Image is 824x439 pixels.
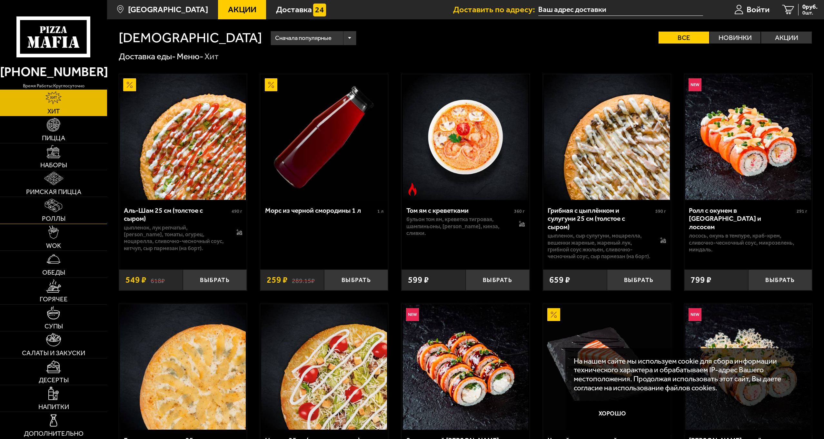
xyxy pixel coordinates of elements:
img: Груша горгондзола 25 см (толстое с сыром) [120,304,246,430]
span: 259 ₽ [267,276,288,284]
a: Груша горгондзола 25 см (толстое с сыром) [119,304,247,430]
a: НовинкаРолл с окунем в темпуре и лососем [684,74,812,200]
button: Хорошо [574,401,651,426]
a: Грибная с цыплёнком и сулугуни 25 см (толстое с сыром) [543,74,671,200]
p: лосось, окунь в темпуре, краб-крем, сливочно-чесночный соус, микрозелень, миндаль. [689,232,807,253]
img: Акционный [123,78,136,91]
span: Сначала популярные [275,30,332,46]
span: 291 г [797,209,807,214]
span: Салаты и закуски [22,350,85,356]
span: 0 шт. [802,10,818,15]
img: Чизкейк классический [544,304,670,430]
span: Обеды [42,269,65,276]
img: Запеченный ролл Гурмэ с лососем и угрём [403,304,529,430]
a: НовинкаРолл Калипсо с угрём и креветкой [684,304,812,430]
a: НовинкаЗапеченный ролл Гурмэ с лососем и угрём [402,304,529,430]
span: 549 ₽ [125,276,146,284]
span: Горячее [40,296,68,302]
label: Все [659,32,709,44]
a: Меню- [177,51,204,62]
s: 289.15 ₽ [292,276,315,284]
span: Супы [45,323,63,329]
img: Острое блюдо [406,183,419,196]
h1: [DEMOGRAPHIC_DATA] [119,31,262,45]
img: Новинка [689,308,701,321]
a: АкционныйАль-Шам 25 см (толстое с сыром) [119,74,247,200]
button: Выбрать [748,269,812,290]
img: Акционный [265,78,278,91]
img: Ролл Калипсо с угрём и креветкой [685,304,811,430]
img: Грибная с цыплёнком и сулугуни 25 см (толстое с сыром) [544,74,670,200]
a: АкционныйЧизкейк классический [543,304,671,430]
span: 590 г [655,209,666,214]
span: Доставка [276,5,312,14]
span: 1 л [377,209,383,214]
button: Выбрать [183,269,247,290]
label: Новинки [710,32,760,44]
p: цыпленок, лук репчатый, [PERSON_NAME], томаты, огурец, моцарелла, сливочно-чесночный соус, кетчуп... [124,224,228,252]
div: Том ям с креветками [406,206,512,215]
span: Римская пицца [26,189,81,195]
div: Морс из черной смородины 1 л [265,206,376,215]
img: Морс из черной смородины 1 л [261,74,387,200]
span: Хит [47,108,60,114]
span: Дополнительно [24,430,84,437]
span: 360 г [514,209,525,214]
label: Акции [761,32,812,44]
s: 618 ₽ [151,276,165,284]
img: Новинка [406,308,419,321]
img: Ролл с окунем в темпуре и лососем [685,74,811,200]
span: WOK [46,242,61,249]
p: цыпленок, сыр сулугуни, моцарелла, вешенки жареные, жареный лук, грибной соус Жюльен, сливочно-че... [548,232,651,260]
div: Грибная с цыплёнком и сулугуни 25 см (толстое с сыром) [548,206,654,231]
span: 599 ₽ [408,276,429,284]
div: Ролл с окунем в [GEOGRAPHIC_DATA] и лососем [689,206,795,231]
p: бульон том ям, креветка тигровая, шампиньоны, [PERSON_NAME], кинза, сливки. [406,216,510,237]
button: Выбрать [466,269,530,290]
p: На нашем сайте мы используем cookie для сбора информации технического характера и обрабатываем IP... [574,357,800,392]
a: АкционныйМорс из черной смородины 1 л [260,74,388,200]
div: Аль-Шам 25 см (толстое с сыром) [124,206,230,223]
div: Хит [204,51,219,62]
span: [GEOGRAPHIC_DATA] [128,5,208,14]
img: Аль-Шам 25 см (толстое с сыром) [120,74,246,200]
span: 490 г [232,209,242,214]
button: Выбрать [324,269,388,290]
img: Цезарь 25 см (толстое с сыром) [261,304,387,430]
span: 799 ₽ [690,276,711,284]
span: 0 руб. [802,4,818,10]
input: Ваш адрес доставки [538,4,703,16]
img: Акционный [547,308,560,321]
span: Напитки [38,404,69,410]
span: Доставить по адресу: [453,5,538,14]
span: Войти [747,5,769,14]
img: Новинка [689,78,701,91]
button: Выбрать [607,269,671,290]
a: Цезарь 25 см (толстое с сыром) [260,304,388,430]
img: Том ям с креветками [403,74,529,200]
img: 15daf4d41897b9f0e9f617042186c801.svg [313,4,326,16]
span: Роллы [42,215,65,222]
span: 659 ₽ [549,276,570,284]
span: Акции [228,5,256,14]
a: Острое блюдоТом ям с креветками [402,74,529,200]
span: Наборы [40,162,67,168]
span: Пицца [42,135,65,141]
span: Десерты [39,377,69,383]
a: Доставка еды- [119,51,176,62]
